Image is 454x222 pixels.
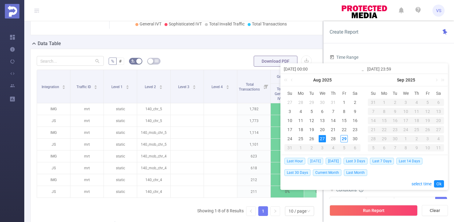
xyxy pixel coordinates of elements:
[396,158,422,164] span: Last 14 Days
[379,134,390,143] td: September 29, 2025
[237,115,270,127] p: 1,773
[367,65,445,73] input: End date
[328,143,339,152] td: September 4, 2025
[226,87,229,88] i: icon: caret-down
[284,98,295,107] td: July 27, 2025
[433,116,444,125] td: September 20, 2025
[433,91,444,96] span: Sa
[306,144,317,151] div: 2
[422,91,433,96] span: Fr
[339,125,350,134] td: August 22, 2025
[390,117,401,124] div: 16
[317,144,328,151] div: 3
[433,89,444,98] th: Sat
[249,209,253,213] i: icon: left
[411,91,422,96] span: Th
[379,125,390,134] td: September 22, 2025
[37,103,70,115] p: IMG
[137,115,170,127] p: 140_chr_5
[262,70,270,103] i: Filter menu
[339,143,350,152] td: September 5, 2025
[368,134,379,143] td: September 28, 2025
[38,40,61,47] h2: Data Table
[328,107,339,116] td: August 7, 2025
[411,98,422,107] td: September 4, 2025
[433,98,444,107] td: September 6, 2025
[286,135,293,142] div: 24
[411,144,422,151] div: 9
[37,127,70,138] p: IMG
[271,151,304,162] p: 0%
[126,84,129,86] i: icon: caret-up
[62,87,66,88] i: icon: caret-down
[155,59,158,63] i: icon: table
[340,108,348,115] div: 8
[306,125,317,134] td: August 19, 2025
[401,91,412,96] span: We
[62,84,66,88] div: Sort
[111,85,124,89] span: Level 1
[94,87,97,88] i: icon: caret-down
[350,116,361,125] td: August 16, 2025
[70,127,103,138] p: mrt
[328,91,339,96] span: Th
[237,103,270,115] p: 1,782
[422,205,448,216] button: Clear
[308,108,315,115] div: 5
[401,135,412,142] div: 1
[401,116,412,125] td: September 17, 2025
[319,135,326,142] div: 27
[401,134,412,143] td: October 1, 2025
[433,108,444,115] div: 13
[137,151,170,162] p: 140_mob_chr_4
[284,134,295,143] td: August 24, 2025
[317,125,328,134] td: August 20, 2025
[350,107,361,116] td: August 9, 2025
[340,117,348,124] div: 15
[284,125,295,134] td: August 17, 2025
[438,74,446,86] a: Next year (Control + right)
[433,126,444,133] div: 27
[286,108,293,115] div: 3
[131,59,135,63] i: icon: bg-colors
[259,207,268,216] a: 1
[70,151,103,162] p: mrt
[284,91,295,96] span: Su
[275,87,287,101] span: Total General IVT
[379,126,390,133] div: 22
[390,98,401,107] td: September 2, 2025
[390,91,401,96] span: Tu
[328,125,339,134] td: August 21, 2025
[401,108,412,115] div: 10
[344,158,368,164] span: Last 3 Days
[277,75,295,79] span: General IVT
[140,22,161,26] span: General IVT
[339,144,350,151] div: 5
[368,143,379,152] td: October 5, 2025
[313,74,321,86] a: Aug
[237,127,270,138] p: 1,114
[94,84,97,88] div: Sort
[433,143,444,152] td: October 11, 2025
[273,209,277,213] i: icon: right
[330,29,358,35] span: Create Report
[178,85,190,89] span: Level 3
[317,107,328,116] td: August 6, 2025
[295,143,306,152] td: September 1, 2025
[42,85,60,89] span: Integration
[411,135,422,142] div: 2
[317,116,328,125] td: August 13, 2025
[328,89,339,98] th: Thu
[333,197,355,207] div: Integration
[401,125,412,134] td: September 24, 2025
[379,107,390,116] td: September 8, 2025
[368,117,379,124] div: 14
[368,91,379,96] span: Su
[433,125,444,134] td: September 27, 2025
[271,139,304,150] p: 0%
[368,107,379,116] td: September 7, 2025
[76,85,92,89] span: Traffic ID
[317,134,328,143] td: August 27, 2025
[390,134,401,143] td: September 30, 2025
[350,91,361,96] span: Sa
